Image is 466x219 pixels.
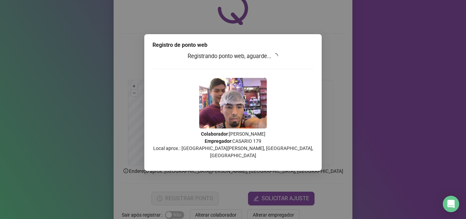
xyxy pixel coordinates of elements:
strong: Colaborador [201,131,228,137]
span: loading [273,53,278,59]
img: Z [199,78,267,128]
div: Open Intercom Messenger [443,196,459,212]
h3: Registrando ponto web, aguarde... [152,52,314,61]
strong: Empregador [205,138,231,144]
div: Registro de ponto web [152,41,314,49]
p: : [PERSON_NAME] : CASARIO 179 Local aprox.: [GEOGRAPHIC_DATA][PERSON_NAME], [GEOGRAPHIC_DATA], [G... [152,131,314,159]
